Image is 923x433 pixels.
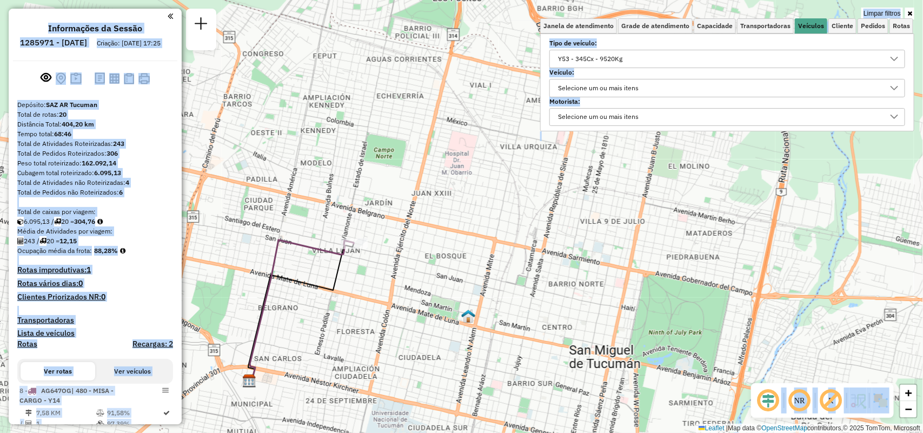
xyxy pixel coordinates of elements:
a: Zoom out [900,401,917,417]
strong: 12,15 [59,237,77,245]
span: Capacidade [697,23,733,29]
h4: Transportadoras [17,316,173,325]
div: Depósito: [17,100,173,110]
strong: 6 [119,188,123,196]
em: Média calculada utilizando a maior ocupação (%Peso ou %Cubagem) de cada rota da sessão. Rotas cro... [120,248,125,254]
strong: 68:46 [54,130,71,138]
h4: Recargas: 2 [132,339,173,349]
span: 8 - [19,387,114,404]
span: Rotas [893,23,910,29]
i: % de utilização da cubagem [96,421,104,427]
h4: Informações da Sessão [48,23,142,34]
div: 6.095,13 / 20 = [17,217,173,227]
span: AG647OG [41,387,71,395]
div: Criação: [DATE] 17:25 [92,38,165,48]
strong: 404,20 km [62,120,94,128]
h4: Rotas improdutivas: [17,265,173,275]
h4: Rotas vários dias: [17,279,173,288]
span: Janela de atendimento [543,23,614,29]
button: Visualizar relatório de Roteirização [107,71,122,85]
td: 1 [36,418,96,429]
span: Grade de atendimento [621,23,689,29]
div: Peso total roteirizado: [17,158,173,168]
img: Fluxo de ruas [849,392,867,409]
div: Tempo total: [17,129,173,139]
strong: 243 [113,139,124,148]
em: Opções [162,387,169,394]
span: Ocupação média da frota: [17,247,92,255]
div: Total de rotas: [17,110,173,119]
span: | 480 - MISA - CARGO - Y14 [19,387,114,404]
strong: 0 [101,292,105,302]
h6: 1285971 - [DATE] [20,38,87,48]
button: Exibir sessão original [38,70,54,87]
span: Pedidos [861,23,885,29]
img: Exibir/Ocultar setores [872,392,889,409]
label: Motorista: [549,97,905,106]
span: Ocultar NR [787,388,813,414]
td: 97,39% [107,418,163,429]
span: Transportadoras [740,23,791,29]
span: | [726,424,728,432]
div: Total de Atividades não Roteirizadas: [17,178,173,188]
td: 7,58 KM [36,408,96,418]
img: UDC - Tucuman [461,309,475,323]
label: Tipo de veículo: [549,38,905,48]
div: Média de Atividades por viagem: [17,227,173,236]
label: Veículo: [549,68,905,77]
strong: 6.095,13 [94,169,121,177]
div: Distância Total: [17,119,173,129]
span: − [905,402,912,416]
td: / [19,418,25,429]
div: Y53 - 345Cx - 9520Kg [554,50,626,68]
div: Cubagem total roteirizado: [17,168,173,178]
div: Selecione um ou mais itens [554,79,642,97]
a: Ocultar filtros [905,8,914,19]
div: Total de Pedidos não Roteirizados: [17,188,173,197]
div: Total de caixas por viagem: [17,207,173,217]
button: Ver rotas [21,362,95,381]
a: OpenStreetMap [762,424,808,432]
strong: 162.092,14 [82,159,116,167]
strong: 20 [59,110,67,118]
i: Cubagem total roteirizado [17,218,24,225]
span: Cliente [832,23,853,29]
a: Limpar filtros [861,8,903,19]
a: Rotas [17,339,37,349]
strong: SAZ AR Tucuman [46,101,97,109]
a: Leaflet [699,424,725,432]
div: Total de Pedidos Roteirizados: [17,149,173,158]
i: Total de Atividades [25,421,32,427]
button: Visualizar Romaneio [122,71,136,86]
strong: 304,76 [74,217,95,225]
span: Ocultar deslocamento [755,388,781,414]
i: Rota otimizada [164,410,170,416]
span: + [905,386,912,399]
span: Veículos [798,23,824,29]
button: Painel de Sugestão [68,70,84,87]
td: 91,58% [107,408,163,418]
i: Total de rotas [54,218,61,225]
i: Distância Total [25,410,32,416]
div: Total de Atividades Roteirizadas: [17,139,173,149]
strong: 4 [125,178,129,186]
button: Imprimir Rotas [136,71,152,86]
h4: Lista de veículos [17,329,173,338]
strong: 88,28% [94,247,118,255]
div: Selecione um ou mais itens [554,109,642,126]
i: Meta Caixas/viagem: 251,72 Diferença: 53,04 [97,218,103,225]
i: Total de Atividades [17,238,24,244]
button: Ver veículos [95,362,170,381]
i: Total de rotas [39,238,47,244]
button: Centralizar mapa no depósito ou ponto de apoio [54,70,68,87]
span: Exibir rótulo [818,388,844,414]
a: Nova sessão e pesquisa [190,13,212,37]
strong: 0 [78,278,83,288]
a: Clique aqui para minimizar o painel [168,10,173,22]
h4: Clientes Priorizados NR: [17,292,173,302]
img: SAZ AR Tucuman [242,374,256,388]
strong: 306 [107,149,118,157]
div: Map data © contributors,© 2025 TomTom, Microsoft [696,424,923,433]
div: 243 / 20 = [17,236,173,246]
